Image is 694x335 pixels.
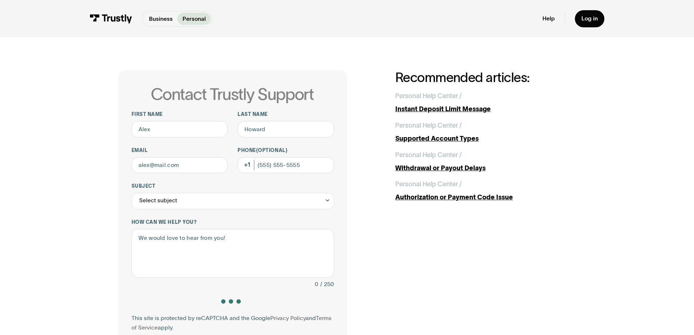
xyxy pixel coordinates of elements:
div: Supported Account Types [395,134,576,144]
label: How can we help you? [132,219,334,226]
div: Withdrawal or Payout Delays [395,163,576,173]
p: Business [149,15,173,23]
div: Personal Help Center / [395,179,462,189]
div: Log in [581,15,598,22]
a: Personal [177,13,211,25]
div: 0 [315,280,318,289]
div: / 250 [320,280,334,289]
div: This site is protected by reCAPTCHA and the Google and apply. [132,313,334,333]
label: Last name [238,111,334,118]
label: Email [132,147,228,154]
div: Personal Help Center / [395,121,462,131]
a: Privacy Policy [270,315,306,321]
div: Instant Deposit Limit Message [395,104,576,114]
a: Personal Help Center /Authorization or Payment Code Issue [395,179,576,202]
div: Personal Help Center / [395,150,462,160]
label: First name [132,111,228,118]
div: Select subject [139,196,177,206]
div: Personal Help Center / [395,91,462,101]
input: Alex [132,121,228,137]
input: Howard [238,121,334,137]
div: Select subject [132,193,334,209]
h1: Contact Trustly Support [130,85,334,103]
h2: Recommended articles: [395,70,576,85]
img: Trustly Logo [90,14,132,23]
input: (555) 555-5555 [238,157,334,174]
p: Personal [183,15,206,23]
div: Authorization or Payment Code Issue [395,192,576,202]
span: (Optional) [256,148,287,153]
a: Log in [575,10,604,27]
a: Personal Help Center /Withdrawal or Payout Delays [395,150,576,173]
label: Subject [132,183,334,190]
a: Personal Help Center /Instant Deposit Limit Message [395,91,576,114]
a: Help [542,15,555,22]
input: alex@mail.com [132,157,228,174]
a: Business [144,13,177,25]
label: Phone [238,147,334,154]
a: Personal Help Center /Supported Account Types [395,121,576,144]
